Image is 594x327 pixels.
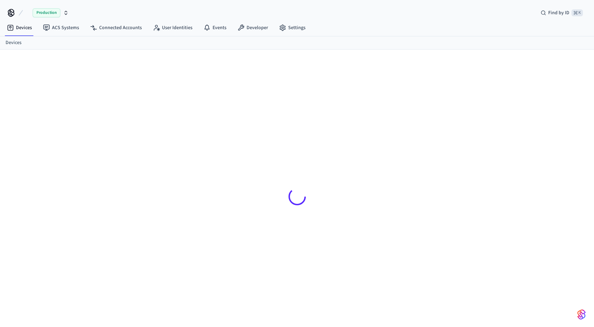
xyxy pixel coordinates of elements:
[535,7,588,19] div: Find by ID⌘ K
[198,21,232,34] a: Events
[85,21,147,34] a: Connected Accounts
[33,8,60,17] span: Production
[147,21,198,34] a: User Identities
[274,21,311,34] a: Settings
[577,309,586,320] img: SeamLogoGradient.69752ec5.svg
[6,39,21,46] a: Devices
[1,21,37,34] a: Devices
[37,21,85,34] a: ACS Systems
[571,9,583,16] span: ⌘ K
[232,21,274,34] a: Developer
[548,9,569,16] span: Find by ID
